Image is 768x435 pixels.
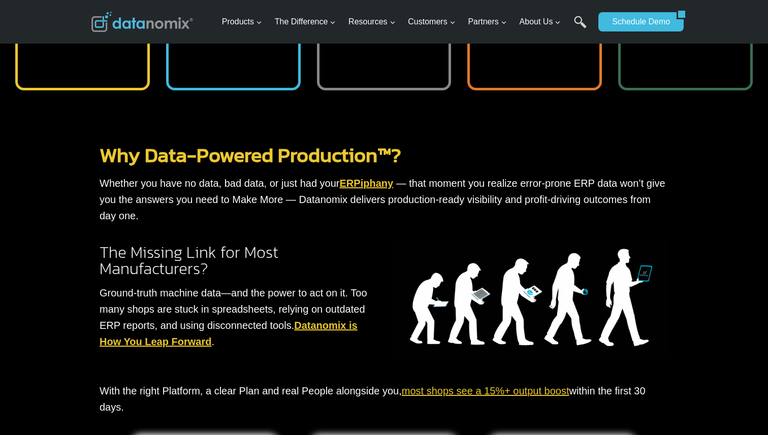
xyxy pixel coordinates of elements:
[100,175,668,224] p: Whether you have no data, bad data, or just had your — that moment you realize error-prone ERP da...
[574,16,587,39] a: Search
[520,15,561,28] span: About Us
[100,244,376,277] h2: The Missing Link for Most Manufacturers?
[218,6,594,39] nav: Primary Navigation
[392,239,668,359] img: Datanomix is the missing link.
[408,15,455,28] span: Customers
[468,15,506,28] span: Partners
[100,383,668,415] p: With the right Platform, a clear Plan and real People alongside you, within the first 30 days.
[598,12,677,31] a: Schedule Demo
[275,15,336,28] span: The Difference
[340,178,394,189] a: ERPiphany
[100,285,376,350] p: Ground-truth machine data—and the power to act on it. Too many shops are stuck in spreadsheets, r...
[100,140,401,170] a: Why Data-Powered Production™?
[100,320,358,347] a: Datanomix is How You Leap Forward
[348,15,395,28] span: Resources
[402,385,569,396] a: most shops see a 15%+ output boost
[222,15,262,28] span: Products
[91,12,193,32] img: Datanomix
